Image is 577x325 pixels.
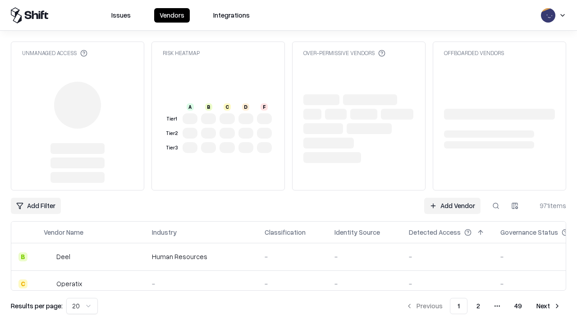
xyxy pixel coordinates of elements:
div: B [18,252,27,261]
div: Tier 3 [165,144,179,152]
div: - [152,279,250,288]
div: Classification [265,227,306,237]
div: B [205,103,212,111]
div: Governance Status [500,227,558,237]
div: Operatix [56,279,82,288]
div: - [265,279,320,288]
div: - [334,279,394,288]
p: Results per page: [11,301,63,311]
div: Tier 1 [165,115,179,123]
div: Vendor Name [44,227,83,237]
img: Operatix [44,279,53,288]
button: 49 [507,298,529,314]
nav: pagination [400,298,566,314]
div: - [409,279,486,288]
div: 971 items [530,201,566,210]
div: Unmanaged Access [22,49,87,57]
div: Risk Heatmap [163,49,200,57]
div: Industry [152,227,177,237]
div: F [261,103,268,111]
button: 2 [469,298,487,314]
div: Deel [56,252,70,261]
div: C [224,103,231,111]
div: Human Resources [152,252,250,261]
div: - [334,252,394,261]
div: A [187,103,194,111]
div: D [242,103,249,111]
button: Vendors [154,8,190,23]
div: Identity Source [334,227,380,237]
button: 1 [450,298,467,314]
img: Deel [44,252,53,261]
button: Add Filter [11,198,61,214]
button: Issues [106,8,136,23]
div: Over-Permissive Vendors [303,49,385,57]
button: Integrations [208,8,255,23]
div: - [409,252,486,261]
div: Offboarded Vendors [444,49,504,57]
div: C [18,279,27,288]
a: Add Vendor [424,198,481,214]
button: Next [531,298,566,314]
div: Detected Access [409,227,461,237]
div: - [265,252,320,261]
div: Tier 2 [165,130,179,137]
